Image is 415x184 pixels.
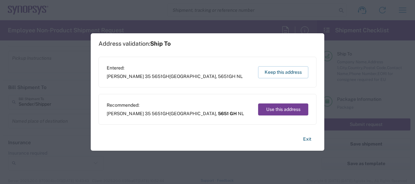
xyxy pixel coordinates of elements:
[298,133,316,145] button: Exit
[258,66,308,78] button: Keep this address
[258,103,308,115] button: Use this address
[99,40,171,47] h1: Address validation:
[237,74,243,79] span: NL
[218,111,237,116] span: 5651 GH
[107,102,244,108] span: Recommended:
[150,40,171,47] span: Ship To
[169,111,216,116] span: [GEOGRAPHIC_DATA]
[238,111,244,116] span: NL
[169,74,216,79] span: [GEOGRAPHIC_DATA]
[107,111,244,116] span: [PERSON_NAME] 35 5651GH ,
[218,74,236,79] span: 5651GH
[107,73,243,79] span: [PERSON_NAME] 35 5651GH ,
[107,65,243,71] span: Entered:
